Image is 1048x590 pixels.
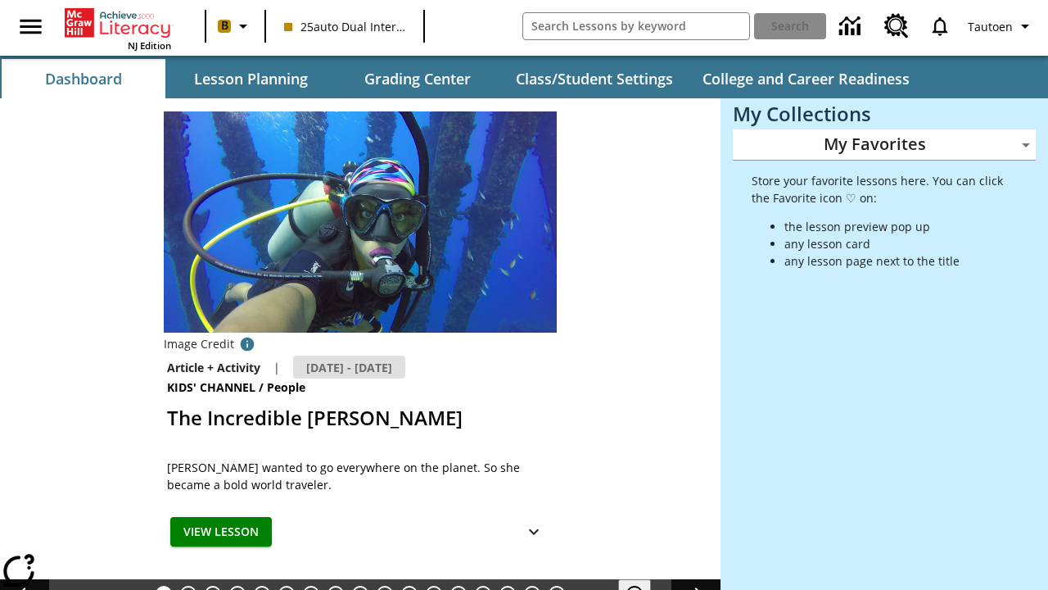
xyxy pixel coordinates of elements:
[164,111,557,333] img: Kellee Edwards in scuba gear, under water, surrounded by small fish
[169,59,332,98] button: Lesson Planning
[2,59,165,98] button: Dashboard
[784,218,1005,235] li: the lesson preview pop up
[689,59,923,98] button: College and Career Readiness
[752,172,1005,206] p: Store your favorite lessons here. You can click the Favorite icon ♡ on:
[784,252,1005,270] li: any lesson page next to the title
[167,359,260,376] p: Article + Activity
[784,235,1005,252] li: any lesson card
[167,459,553,493] span: Kellee Edwards wanted to go everywhere on the planet. So she became a bold world traveler.
[503,59,686,98] button: Class/Student Settings
[336,59,499,98] button: Grading Center
[167,403,553,433] h2: The Incredible Kellee Edwards
[919,5,961,48] a: Notifications
[170,517,272,547] button: View Lesson
[167,459,553,493] div: [PERSON_NAME] wanted to go everywhere on the planet. So she became a bold world traveler.
[284,18,405,35] span: 25auto Dual International
[7,2,55,51] button: Open side menu
[167,379,259,397] span: Kids' Channel
[961,11,1041,41] button: Profile/Settings
[259,379,264,395] span: /
[829,4,874,49] a: Data Center
[128,39,171,52] span: NJ Edition
[211,11,260,41] button: Boost Class color is peach. Change class color
[733,129,1036,161] div: My Favorites
[733,102,1036,125] h3: My Collections
[267,379,309,397] span: People
[221,16,228,36] span: B
[968,18,1013,35] span: Tautoen
[517,517,550,547] button: Show Details
[234,333,260,356] button: Photo credit: Courtesy of Kellee Edwards
[164,336,234,352] p: Image Credit
[523,13,749,39] input: search field
[65,7,171,39] a: Home
[65,5,171,52] div: Home
[874,4,919,48] a: Resource Center, Will open in new tab
[273,359,280,376] span: |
